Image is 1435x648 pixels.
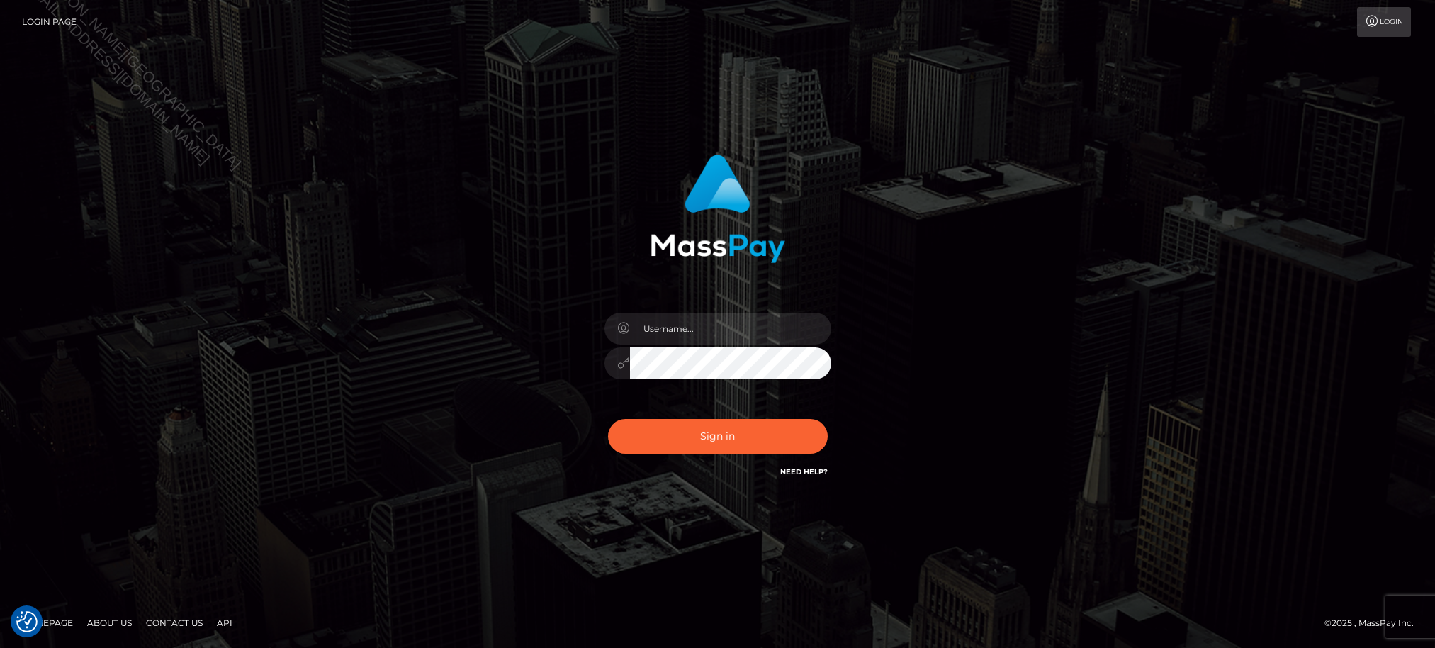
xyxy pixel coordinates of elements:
a: Contact Us [140,612,208,634]
img: Revisit consent button [16,611,38,632]
a: Need Help? [780,467,828,476]
a: Login [1357,7,1411,37]
button: Sign in [608,419,828,454]
input: Username... [630,313,831,345]
img: MassPay Login [651,155,785,263]
a: Login Page [22,7,77,37]
a: About Us [81,612,137,634]
div: © 2025 , MassPay Inc. [1324,615,1424,631]
a: API [211,612,238,634]
a: Homepage [16,612,79,634]
button: Consent Preferences [16,611,38,632]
